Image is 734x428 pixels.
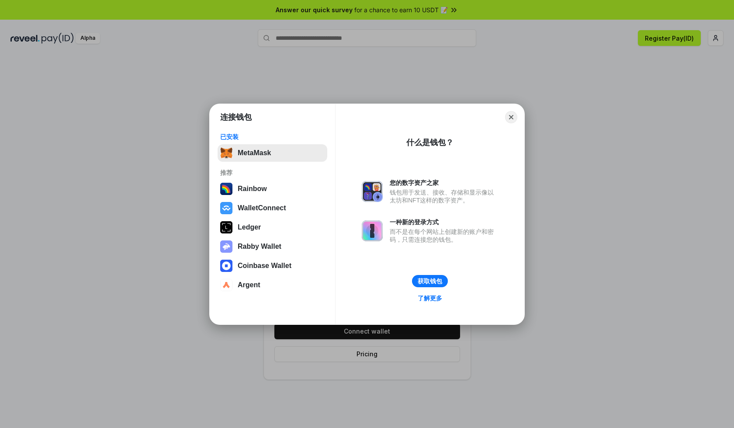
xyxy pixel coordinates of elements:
[362,220,383,241] img: svg+xml,%3Csvg%20xmlns%3D%22http%3A%2F%2Fwww.w3.org%2F2000%2Fsvg%22%20fill%3D%22none%22%20viewBox...
[238,185,267,193] div: Rainbow
[220,279,232,291] img: svg+xml,%3Csvg%20width%3D%2228%22%20height%3D%2228%22%20viewBox%3D%220%200%2028%2028%22%20fill%3D...
[412,292,447,304] a: 了解更多
[218,219,327,236] button: Ledger
[362,181,383,202] img: svg+xml,%3Csvg%20xmlns%3D%22http%3A%2F%2Fwww.w3.org%2F2000%2Fsvg%22%20fill%3D%22none%22%20viewBox...
[390,188,498,204] div: 钱包用于发送、接收、存储和显示像以太坊和NFT这样的数字资产。
[220,133,325,141] div: 已安装
[238,149,271,157] div: MetaMask
[220,260,232,272] img: svg+xml,%3Csvg%20width%3D%2228%22%20height%3D%2228%22%20viewBox%3D%220%200%2028%2028%22%20fill%3D...
[406,137,454,148] div: 什么是钱包？
[220,240,232,253] img: svg+xml,%3Csvg%20xmlns%3D%22http%3A%2F%2Fwww.w3.org%2F2000%2Fsvg%22%20fill%3D%22none%22%20viewBox...
[218,199,327,217] button: WalletConnect
[220,169,325,177] div: 推荐
[238,281,260,289] div: Argent
[238,243,281,251] div: Rabby Wallet
[238,262,291,270] div: Coinbase Wallet
[220,147,232,159] img: svg+xml,%3Csvg%20fill%3D%22none%22%20height%3D%2233%22%20viewBox%3D%220%200%2035%2033%22%20width%...
[220,202,232,214] img: svg+xml,%3Csvg%20width%3D%2228%22%20height%3D%2228%22%20viewBox%3D%220%200%2028%2028%22%20fill%3D...
[218,144,327,162] button: MetaMask
[220,183,232,195] img: svg+xml,%3Csvg%20width%3D%22120%22%20height%3D%22120%22%20viewBox%3D%220%200%20120%20120%22%20fil...
[218,276,327,294] button: Argent
[220,112,252,122] h1: 连接钱包
[218,180,327,198] button: Rainbow
[390,218,498,226] div: 一种新的登录方式
[418,277,442,285] div: 获取钱包
[218,238,327,255] button: Rabby Wallet
[218,257,327,275] button: Coinbase Wallet
[220,221,232,233] img: svg+xml,%3Csvg%20xmlns%3D%22http%3A%2F%2Fwww.w3.org%2F2000%2Fsvg%22%20width%3D%2228%22%20height%3...
[505,111,517,123] button: Close
[390,179,498,187] div: 您的数字资产之家
[238,204,286,212] div: WalletConnect
[412,275,448,287] button: 获取钱包
[238,223,261,231] div: Ledger
[390,228,498,244] div: 而不是在每个网站上创建新的账户和密码，只需连接您的钱包。
[418,294,442,302] div: 了解更多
